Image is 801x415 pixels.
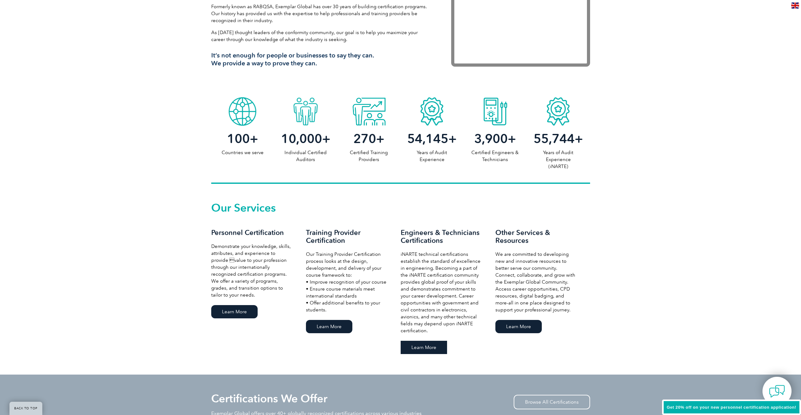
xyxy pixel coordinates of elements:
p: Certified Engineers & Technicians [463,149,527,163]
h2: + [337,134,400,144]
h2: + [211,134,274,144]
h3: Training Provider Certification [306,229,388,244]
span: 55,744 [534,131,575,146]
h2: + [400,134,463,144]
p: Years of Audit Experience [400,149,463,163]
a: Browse All Certifications [514,395,590,409]
img: en [791,3,799,9]
p: Years of Audit Experience (iNARTE) [527,149,590,170]
p: Certified Training Providers [337,149,400,163]
a: Learn More [495,320,542,333]
h2: + [527,134,590,144]
span: 10,000 [281,131,322,146]
h3: Other Services & Resources [495,229,577,244]
h2: + [274,134,337,144]
span: 3,900 [474,131,508,146]
h3: It’s not enough for people or businesses to say they can. We provide a way to prove they can. [211,51,432,67]
p: We are committed to developing new and innovative resources to better serve our community. Connec... [495,251,577,313]
p: Our Training Provider Certification process looks at the design, development, and delivery of you... [306,251,388,313]
p: Demonstrate your knowledge, skills, attributes, and experience to provide value to your professi... [211,243,293,298]
h3: Engineers & Technicians Certifications [401,229,483,244]
h2: Our Services [211,203,590,213]
p: Countries we serve [211,149,274,156]
p: iNARTE technical certifications establish the standard of excellence in engineering. Becoming a p... [401,251,483,334]
p: Formerly known as RABQSA, Exemplar Global has over 30 years of building certification programs. O... [211,3,432,24]
img: contact-chat.png [769,383,785,399]
span: 54,145 [407,131,448,146]
a: Learn More [306,320,352,333]
span: Get 20% off on your new personnel certification application! [667,405,796,410]
p: Individual Certified Auditors [274,149,337,163]
a: Learn More [211,305,258,318]
h3: Personnel Certification [211,229,293,237]
p: As [DATE] thought leaders of the conformity community, our goal is to help you maximize your care... [211,29,432,43]
a: Learn More [401,341,447,354]
span: 270 [353,131,376,146]
h2: + [463,134,527,144]
a: BACK TO TOP [9,402,42,415]
h2: Certifications We Offer [211,394,327,404]
span: 100 [227,131,250,146]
